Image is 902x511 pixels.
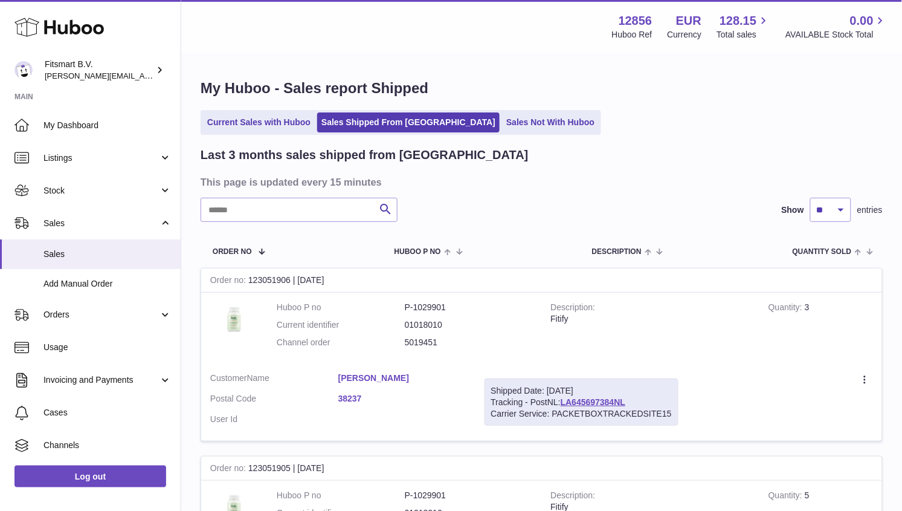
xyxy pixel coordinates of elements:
strong: EUR [676,13,701,29]
dt: Current identifier [277,319,405,331]
a: [PERSON_NAME] [338,373,466,384]
strong: Order no [210,463,248,476]
div: 123051905 | [DATE] [201,457,882,481]
a: LA645697384NL [561,397,625,407]
dd: P-1029901 [405,490,533,501]
span: Order No [213,248,252,256]
span: 128.15 [720,13,756,29]
h3: This page is updated every 15 minutes [201,175,880,189]
dt: Channel order [277,337,405,348]
span: Customer [210,373,247,383]
span: entries [857,204,883,216]
div: 123051906 | [DATE] [201,269,882,293]
a: Sales Shipped From [GEOGRAPHIC_DATA] [317,112,500,132]
img: jonathan@leaderoo.com [14,61,33,79]
dt: User Id [210,414,338,425]
a: Sales Not With Huboo [502,112,599,132]
a: Log out [14,466,166,487]
span: Sales [43,218,159,229]
div: Carrier Service: PACKETBOXTRACKEDSITE15 [491,408,672,420]
span: [PERSON_NAME][EMAIL_ADDRESS][DOMAIN_NAME] [45,71,242,80]
span: Usage [43,342,172,353]
a: Current Sales with Huboo [203,112,315,132]
strong: Description [551,490,596,503]
div: Huboo Ref [612,29,652,41]
div: Fitsmart B.V. [45,59,153,82]
dt: Name [210,373,338,387]
span: Orders [43,309,159,321]
div: Fitify [551,313,751,325]
span: Total sales [717,29,770,41]
dd: P-1029901 [405,302,533,313]
strong: Quantity [768,490,805,503]
span: Huboo P no [395,248,441,256]
a: 0.00 AVAILABLE Stock Total [785,13,888,41]
h2: Last 3 months sales shipped from [GEOGRAPHIC_DATA] [201,147,529,163]
span: AVAILABLE Stock Total [785,29,888,41]
span: Listings [43,152,159,164]
span: Add Manual Order [43,278,172,290]
strong: 12856 [619,13,652,29]
h1: My Huboo - Sales report Shipped [201,79,883,98]
div: Shipped Date: [DATE] [491,385,672,397]
span: My Dashboard [43,120,172,131]
div: Currency [668,29,702,41]
td: 3 [759,293,882,363]
span: Invoicing and Payments [43,374,159,386]
span: Cases [43,407,172,418]
div: Tracking - PostNL: [485,379,678,426]
a: 38237 [338,393,466,405]
dt: Huboo P no [277,490,405,501]
img: 128561739542540.png [210,302,259,336]
strong: Quantity [768,302,805,315]
strong: Order no [210,275,248,288]
a: 128.15 Total sales [717,13,770,41]
dd: 5019451 [405,337,533,348]
span: Description [592,248,642,256]
span: Sales [43,249,172,260]
span: 0.00 [850,13,874,29]
strong: Description [551,302,596,315]
span: Channels [43,440,172,451]
dt: Postal Code [210,393,338,408]
dd: 01018010 [405,319,533,331]
span: Quantity Sold [793,248,852,256]
label: Show [782,204,804,216]
span: Stock [43,185,159,197]
dt: Huboo P no [277,302,405,313]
